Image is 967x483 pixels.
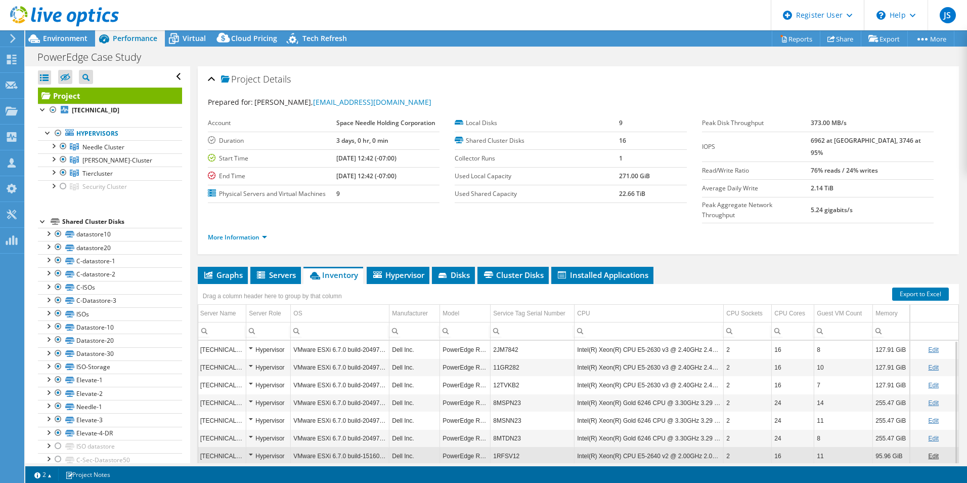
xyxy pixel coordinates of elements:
span: Disks [437,270,470,280]
td: Column Model, Filter cell [440,322,491,340]
td: Column CPU Sockets, Value 2 [724,358,772,376]
td: Column CPU, Value Intel(R) Xeon(R) Gold 6246 CPU @ 3.30GHz 3.29 GHz [575,429,724,447]
td: Column Manufacturer, Value Dell Inc. [389,447,440,465]
span: [PERSON_NAME], [254,97,431,107]
span: Graphs [203,270,243,280]
td: Column Server Name, Value 10.32.22.93 [198,447,246,465]
a: Needle Cluster [38,140,182,153]
span: Installed Applications [556,270,648,280]
td: Model Column [440,305,491,323]
a: Tiercluster [38,167,182,180]
label: Physical Servers and Virtual Machines [208,189,336,199]
div: Hypervisor [249,450,288,462]
a: [TECHNICAL_ID] [38,104,182,117]
td: Column CPU Cores, Value 16 [772,341,814,358]
a: Elevate-4-DR [38,427,182,440]
td: Column OS, Value VMware ESXi 6.7.0 build-20497097 [291,412,389,429]
a: Needle-1 [38,400,182,413]
a: Reports [772,31,820,47]
span: Tiercluster [82,169,113,178]
td: Column CPU Sockets, Value 2 [724,341,772,358]
td: Column CPU Sockets, Value 2 [724,429,772,447]
td: Column Guest VM Count, Value 14 [814,394,873,412]
a: Edit [928,435,939,442]
a: ISOs [38,307,182,320]
td: Column Guest VM Count, Filter cell [814,322,873,340]
td: Column CPU, Value Intel(R) Xeon(R) CPU E5-2630 v3 @ 2.40GHz 2.40 GHz [575,341,724,358]
td: Column Server Role, Value Hypervisor [246,341,291,358]
span: Security Cluster [82,182,127,191]
td: Column Memory, Value 95.96 GiB [873,447,910,465]
td: Column Memory, Value 127.91 GiB [873,341,910,358]
b: 9 [336,189,340,198]
a: datastore20 [38,241,182,254]
label: Collector Runs [455,153,619,164]
a: Edit [928,346,939,353]
td: Column Manufacturer, Value Dell Inc. [389,341,440,358]
span: Project [221,74,260,85]
td: Column Manufacturer, Value Dell Inc. [389,358,440,376]
td: Column Guest VM Count, Value 8 [814,341,873,358]
label: Used Local Capacity [455,171,619,181]
td: Column Manufacturer, Filter cell [389,322,440,340]
b: [TECHNICAL_ID] [72,106,119,114]
a: Elevate-1 [38,374,182,387]
td: Column Server Role, Value Hypervisor [246,447,291,465]
td: Column CPU Sockets, Filter cell [724,322,772,340]
span: Environment [43,33,87,43]
td: Column Model, Value PowerEdge R620 [440,447,491,465]
a: [EMAIL_ADDRESS][DOMAIN_NAME] [313,97,431,107]
div: Server Name [200,307,236,319]
div: CPU Sockets [726,307,762,319]
a: C-Datastore-3 [38,294,182,307]
td: Column Server Name, Value 10.32.116.12 [198,341,246,358]
td: CPU Sockets Column [724,305,772,323]
div: OS [293,307,302,319]
span: Virtual [183,33,206,43]
a: 2 [27,468,59,481]
td: Column CPU Sockets, Value 2 [724,412,772,429]
b: 22.66 TiB [619,189,645,198]
div: Model [443,307,459,319]
div: Service Tag Serial Number [493,307,565,319]
td: Column Server Name, Value 10.32.14.22 [198,412,246,429]
a: C-datastore-1 [38,254,182,267]
b: 2.14 TiB [811,184,833,192]
div: Manufacturer [392,307,428,319]
td: Column Service Tag Serial Number, Value 2JM7842 [491,341,575,358]
div: CPU [577,307,590,319]
a: Share [820,31,861,47]
a: Project Notes [58,468,117,481]
td: Column Service Tag Serial Number, Value 12TVKB2 [491,376,575,394]
label: Peak Aggregate Network Throughput [702,200,811,220]
td: Column Model, Value PowerEdge R640 [440,412,491,429]
a: More [907,31,954,47]
label: Shared Cluster Disks [455,136,619,146]
td: Column Guest VM Count, Value 8 [814,429,873,447]
div: Server Role [249,307,281,319]
td: Column Guest VM Count, Value 7 [814,376,873,394]
td: Column Manufacturer, Value Dell Inc. [389,412,440,429]
td: Column CPU, Value Intel(R) Xeon(R) CPU E5-2640 v2 @ 2.00GHz 2.00 GHz [575,447,724,465]
td: Column Memory, Value 127.91 GiB [873,376,910,394]
td: Column Guest VM Count, Value 11 [814,412,873,429]
td: Column Service Tag Serial Number, Value 11GR282 [491,358,575,376]
td: Column Server Name, Value 10.32.116.10 [198,358,246,376]
td: Server Role Column [246,305,291,323]
a: C-ISOs [38,281,182,294]
label: Read/Write Ratio [702,166,811,176]
span: Cluster Disks [482,270,544,280]
td: Column Memory, Value 255.47 GiB [873,429,910,447]
a: Edit [928,382,939,389]
td: Column Guest VM Count, Value 10 [814,358,873,376]
a: Hypervisors [38,127,182,140]
td: Column CPU Sockets, Value 2 [724,376,772,394]
label: IOPS [702,142,811,152]
td: Column CPU, Value Intel(R) Xeon(R) Gold 6246 CPU @ 3.30GHz 3.29 GHz [575,394,724,412]
td: Column Manufacturer, Value Dell Inc. [389,376,440,394]
td: Column CPU, Value Intel(R) Xeon(R) Gold 6246 CPU @ 3.30GHz 3.29 GHz [575,412,724,429]
a: Export to Excel [892,288,949,301]
td: Memory Column [873,305,910,323]
b: 9 [619,118,623,127]
td: Column CPU, Value Intel(R) Xeon(R) CPU E5-2630 v3 @ 2.40GHz 2.40 GHz [575,376,724,394]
